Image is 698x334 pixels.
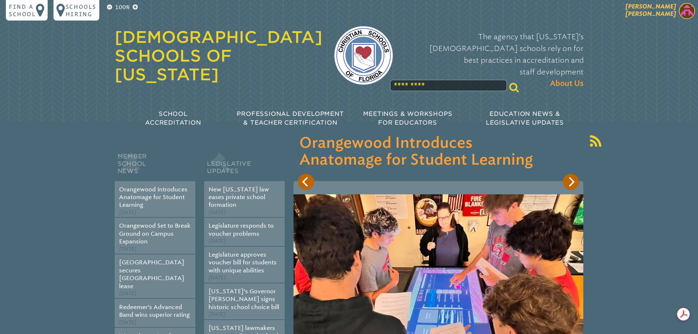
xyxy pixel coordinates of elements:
span: About Us [550,78,584,89]
span: [DATE] [119,246,136,252]
p: Find a school [9,3,36,18]
span: [PERSON_NAME] [PERSON_NAME] [625,3,676,17]
p: The agency that [US_STATE]’s [DEMOGRAPHIC_DATA] schools rely on for best practices in accreditati... [405,31,584,89]
a: Redeemer’s Advanced Band wins superior rating [119,304,190,318]
a: Orangewood Introduces Anatomage for Student Learning [119,186,188,209]
img: csf-logo-web-colors.png [334,26,393,85]
span: [DATE] [208,275,226,281]
a: Orangewood Set to Break Ground on Campus Expansion [119,222,191,245]
p: Schools Hiring [66,3,96,18]
a: New [US_STATE] law eases private school formation [208,186,269,209]
a: Legislature approves voucher bill for students with unique abilities [208,251,277,274]
span: [DATE] [208,238,226,244]
span: [DATE] [208,311,226,318]
h3: Orangewood Introduces Anatomage for Student Learning [299,135,577,169]
span: Professional Development & Teacher Certification [237,110,344,126]
span: [DATE] [119,209,136,216]
h2: Legislative Updates [204,151,285,181]
span: Education News & Legislative Updates [486,110,564,126]
span: [DATE] [119,290,136,297]
img: 7a11826b01092a383c759cbb40e051c2 [679,3,695,19]
button: Next [563,174,579,190]
span: [DATE] [119,319,136,326]
a: Legislature responds to voucher problems [208,222,274,237]
a: [US_STATE]’s Governor [PERSON_NAME] signs historic school choice bill [208,288,279,311]
a: [DEMOGRAPHIC_DATA] Schools of [US_STATE] [115,27,322,84]
button: Previous [298,174,314,190]
span: Meetings & Workshops for Educators [363,110,453,126]
a: [GEOGRAPHIC_DATA] secures [GEOGRAPHIC_DATA] lease [119,259,184,289]
span: [DATE] [208,209,226,216]
h2: Member School News [115,151,195,181]
span: School Accreditation [145,110,201,126]
p: 100% [114,3,131,12]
